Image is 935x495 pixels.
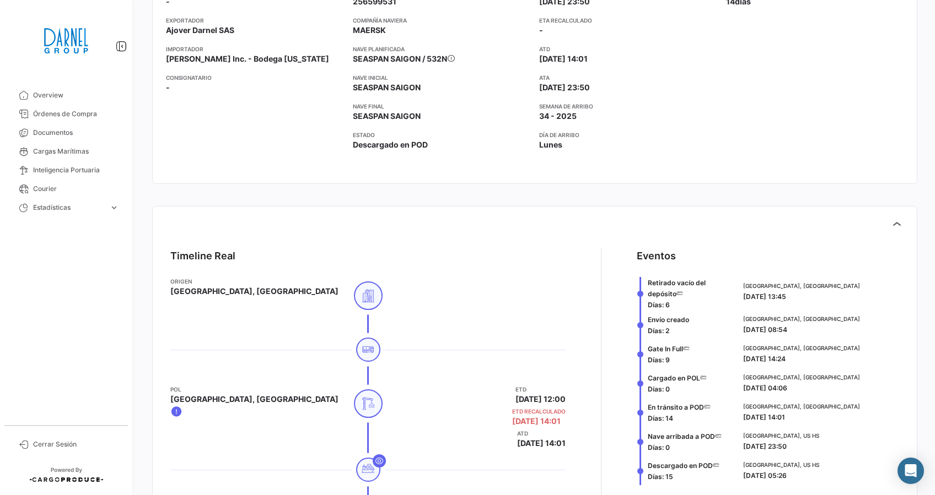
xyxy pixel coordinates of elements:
[539,130,717,139] app-card-info-title: Día de Arribo
[353,16,531,25] app-card-info-title: Compañía naviera
[743,384,787,392] span: [DATE] 04:06
[9,123,123,142] a: Documentos
[648,345,683,353] span: Gate In Full
[170,277,338,286] app-card-info-title: Origen
[539,82,590,93] span: [DATE] 23:50
[33,203,105,213] span: Estadísticas
[648,374,700,382] span: Cargado en POL
[648,472,673,481] span: Días: 15
[743,413,785,421] span: [DATE] 14:01
[9,86,123,105] a: Overview
[743,471,787,480] span: [DATE] 05:26
[539,111,577,122] span: 34 - 2025
[743,281,860,290] span: [GEOGRAPHIC_DATA], [GEOGRAPHIC_DATA]
[743,431,819,440] span: [GEOGRAPHIC_DATA], US HS
[743,402,860,411] span: [GEOGRAPHIC_DATA], [GEOGRAPHIC_DATA]
[166,73,344,82] app-card-info-title: Consignatario
[898,458,924,484] div: Abrir Intercom Messenger
[353,130,531,139] app-card-info-title: Estado
[109,203,119,213] span: expand_more
[539,102,717,111] app-card-info-title: Semana de Arribo
[648,385,670,393] span: Días: 0
[33,109,119,119] span: Órdenes de Compra
[33,165,119,175] span: Inteligencia Portuaria
[166,53,329,64] span: [PERSON_NAME] Inc. - Bodega [US_STATE]
[9,105,123,123] a: Órdenes de Compra
[648,414,673,422] span: Días: 14
[166,82,170,93] span: -
[33,146,119,156] span: Cargas Marítimas
[743,442,787,450] span: [DATE] 23:50
[353,73,531,82] app-card-info-title: Nave inicial
[166,25,234,36] span: Ajover Darnel SAS
[353,111,421,122] span: SEASPAN SAIGON
[170,248,235,264] div: Timeline Real
[515,385,566,394] app-card-info-title: ETD
[743,373,860,382] span: [GEOGRAPHIC_DATA], [GEOGRAPHIC_DATA]
[512,407,566,416] app-card-info-title: ETD Recalculado
[9,161,123,179] a: Inteligencia Portuaria
[515,394,566,405] span: [DATE] 12:00
[539,16,717,25] app-card-info-title: ETA Recalculado
[9,179,123,198] a: Courier
[353,139,428,150] span: Descargado en POD
[353,54,447,63] span: SEASPAN SAIGON / 532N
[39,13,94,68] img: 2451f0e3-414c-42c1-a793-a1d7350bebbc.png
[353,82,421,93] span: SEASPAN SAIGON
[353,25,386,36] span: MAERSK
[517,438,566,449] span: [DATE] 14:01
[743,292,786,301] span: [DATE] 13:45
[648,316,689,324] span: Envío creado
[170,394,338,405] span: [GEOGRAPHIC_DATA], [GEOGRAPHIC_DATA]
[33,90,119,100] span: Overview
[512,416,561,427] span: [DATE] 14:01
[648,403,704,411] span: En tránsito a POD
[743,344,860,352] span: [GEOGRAPHIC_DATA], [GEOGRAPHIC_DATA]
[648,279,706,298] span: Retirado vacío del depósito
[539,53,588,64] span: [DATE] 14:01
[648,356,670,364] span: Días: 9
[648,461,713,470] span: Descargado en POD
[166,16,344,25] app-card-info-title: Exportador
[33,184,119,194] span: Courier
[648,443,670,452] span: Días: 0
[539,139,562,150] span: Lunes
[170,286,338,297] span: [GEOGRAPHIC_DATA], [GEOGRAPHIC_DATA]
[743,355,786,363] span: [DATE] 14:24
[9,142,123,161] a: Cargas Marítimas
[353,45,531,53] app-card-info-title: Nave planificada
[170,385,338,394] app-card-info-title: POL
[539,73,717,82] app-card-info-title: ATA
[743,460,819,469] span: [GEOGRAPHIC_DATA], US HS
[648,432,715,440] span: Nave arribada a POD
[166,45,344,53] app-card-info-title: Importador
[33,128,119,138] span: Documentos
[648,327,669,335] span: Días: 2
[637,248,676,264] div: Eventos
[517,429,566,438] app-card-info-title: ATD
[743,314,860,323] span: [GEOGRAPHIC_DATA], [GEOGRAPHIC_DATA]
[743,325,787,334] span: [DATE] 08:54
[648,301,670,309] span: Días: 6
[539,45,717,53] app-card-info-title: ATD
[539,25,543,35] span: -
[33,439,119,449] span: Cerrar Sesión
[353,102,531,111] app-card-info-title: Nave final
